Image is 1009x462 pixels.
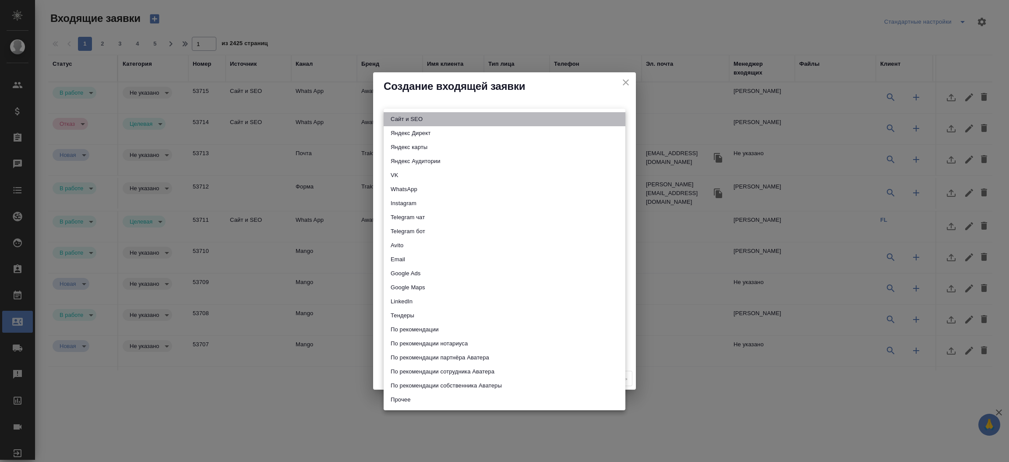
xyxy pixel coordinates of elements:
[384,238,625,252] li: Avito
[384,126,625,140] li: Яндекс Директ
[384,281,625,295] li: Google Maps
[384,210,625,224] li: Telegram чат
[384,337,625,351] li: По рекомендации нотариуса
[384,112,625,126] li: Сайт и SEO
[384,267,625,281] li: Google Ads
[384,379,625,393] li: По рекомендации собственника Аватеры
[384,323,625,337] li: По рекомендации
[384,365,625,379] li: По рекомендации сотрудника Аватера
[384,393,625,407] li: Прочее
[384,252,625,267] li: Email
[384,168,625,182] li: VK
[384,154,625,168] li: Яндекс Аудитории
[384,309,625,323] li: Тендеры
[384,351,625,365] li: По рекомендации партнёра Аватера
[384,182,625,196] li: WhatsApp
[384,224,625,238] li: Telegram бот
[384,196,625,210] li: Instagram
[384,140,625,154] li: Яндекс карты
[384,295,625,309] li: LinkedIn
